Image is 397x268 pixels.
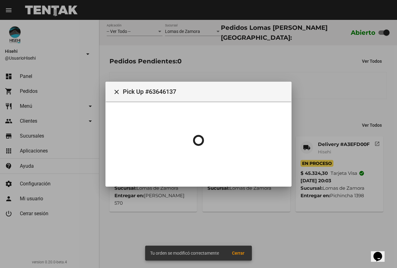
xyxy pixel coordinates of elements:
button: Cerrar [110,85,123,98]
button: Cerrar [227,248,249,259]
span: Pick Up #63646137 [123,87,287,97]
mat-icon: Cerrar [113,88,120,96]
span: Cerrar [232,251,244,256]
span: Tu orden se modificó correctamente [150,250,219,256]
iframe: chat widget [371,243,391,262]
